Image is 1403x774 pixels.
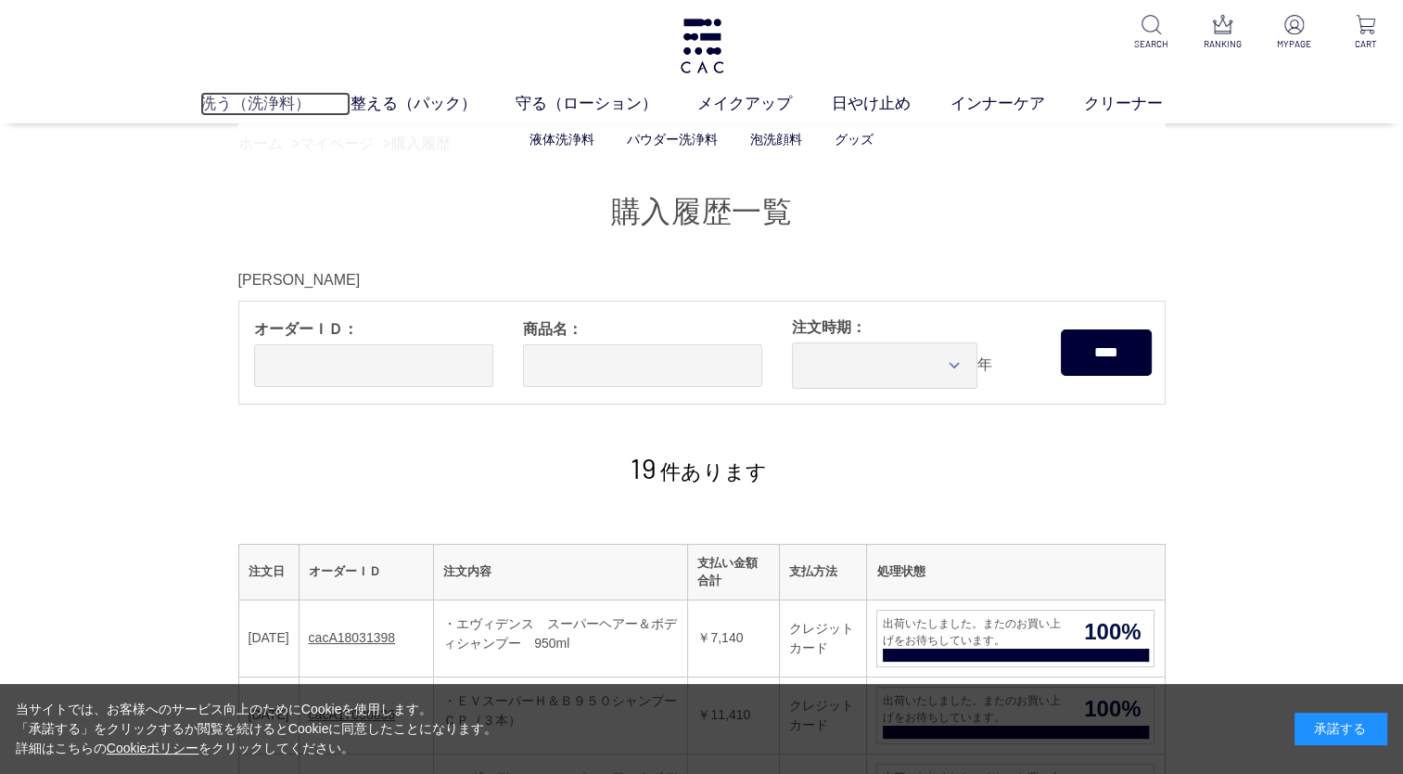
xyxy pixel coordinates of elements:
[631,451,657,484] span: 19
[779,677,867,754] td: クレジットカード
[443,614,678,653] div: ・エヴィデンス スーパーヘアー＆ボディシャンプー 950ml
[779,544,867,600] th: 支払方法
[200,92,351,116] a: 洗う（洗浄料）
[1200,15,1245,51] a: RANKING
[779,600,867,677] td: クレジットカード
[688,544,780,600] th: 支払い金額合計
[876,610,1154,667] a: 出荷いたしました。またのお買い上げをお待ちしています。 100%
[688,677,780,754] td: ￥11,410
[1129,37,1174,51] p: SEARCH
[529,132,594,147] a: 液体洗浄料
[16,700,498,758] div: 当サイトでは、お客様へのサービス向上のためにCookieを使用します。 「承諾する」をクリックするか閲覧を続けるとCookieに同意したことになります。 詳細はこちらの をクリックしてください。
[309,630,395,645] a: cacA18031398
[777,302,1046,404] div: 年
[867,544,1165,600] th: 処理状態
[238,269,1166,291] div: [PERSON_NAME]
[835,132,874,147] a: グッズ
[254,318,493,341] span: オーダーＩＤ：
[627,132,718,147] a: パウダー洗浄料
[1071,615,1154,649] span: 100%
[1200,37,1245,51] p: RANKING
[434,544,688,600] th: 注文内容
[1271,15,1317,51] a: MYPAGE
[697,92,832,116] a: メイクアップ
[238,544,299,600] th: 注文日
[678,19,726,73] img: logo
[516,92,697,116] a: 守る（ローション）
[107,741,199,755] a: Cookieポリシー
[750,132,802,147] a: 泡洗顔料
[631,460,767,484] span: 件あります
[238,600,299,677] td: [DATE]
[299,544,434,600] th: オーダーＩＤ
[950,92,1085,116] a: インナーケア
[1343,15,1388,51] a: CART
[877,615,1071,649] span: 出荷いたしました。またのお買い上げをお待ちしています。
[238,677,299,754] td: [DATE]
[1084,92,1203,116] a: クリーナー
[523,318,762,341] span: 商品名：
[1271,37,1317,51] p: MYPAGE
[238,192,1166,232] h1: 購入履歴一覧
[688,600,780,677] td: ￥7,140
[351,92,517,116] a: 整える（パック）
[792,316,1031,339] span: 注文時期：
[1295,713,1387,745] div: 承諾する
[832,92,950,116] a: 日やけ止め
[1343,37,1388,51] p: CART
[1129,15,1174,51] a: SEARCH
